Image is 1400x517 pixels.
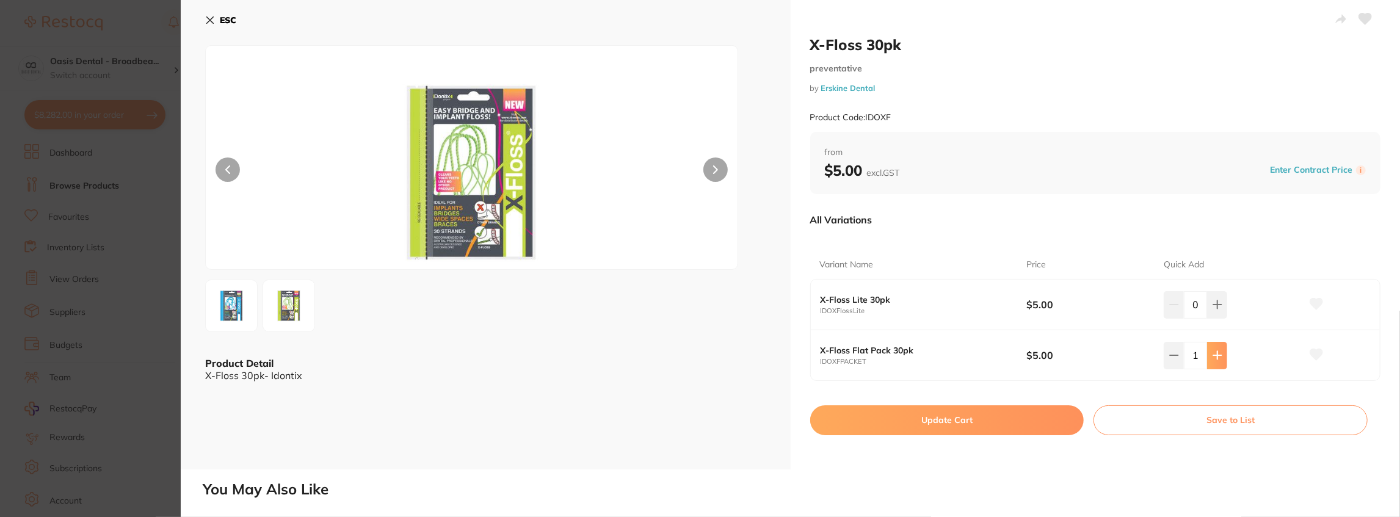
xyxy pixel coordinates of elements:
img: LTUxMy1qcGc [209,284,253,328]
small: preventative [810,63,1381,74]
p: All Variations [810,214,872,226]
b: $5.00 [825,161,900,179]
small: Product Code: IDOXF [810,112,891,123]
b: $5.00 [1026,349,1150,362]
label: i [1356,165,1366,175]
button: Enter Contract Price [1266,164,1356,176]
button: Update Cart [810,405,1084,435]
button: Save to List [1094,405,1368,435]
small: by [810,84,1381,93]
h2: You May Also Like [203,481,1395,498]
h2: X-Floss 30pk [810,35,1381,54]
b: $5.00 [1026,298,1150,311]
p: Variant Name [820,259,874,271]
p: Quick Add [1164,259,1205,271]
b: X-Floss Lite 30pk [821,295,1006,305]
small: IDOXFlossLite [821,307,1027,315]
b: Product Detail [205,357,274,369]
button: ESC [205,10,236,31]
small: IDOXFPACKET [821,358,1027,366]
b: ESC [220,15,236,26]
span: from [825,146,1366,159]
b: X-Floss Flat Pack 30pk [821,345,1006,355]
div: X-Floss 30pk- Idontix [205,370,766,381]
p: Price [1026,259,1046,271]
img: MTMtanBn [312,76,631,269]
a: Erskine Dental [821,83,876,93]
img: MTMtanBn [267,284,311,328]
span: excl. GST [867,167,900,178]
